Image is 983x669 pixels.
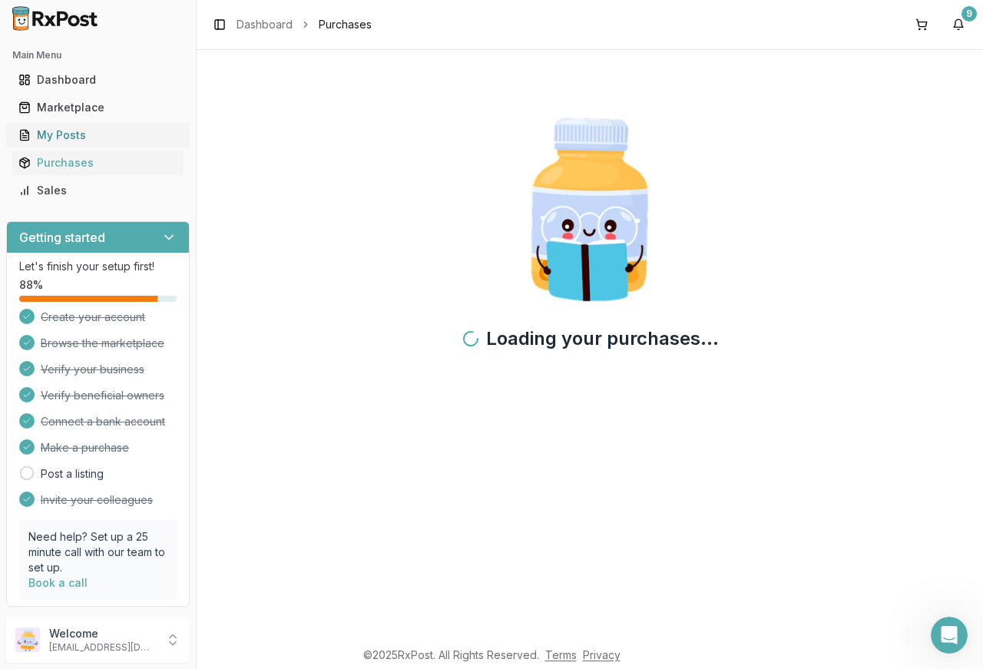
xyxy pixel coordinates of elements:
div: 9 [961,6,977,22]
div: My Posts [18,128,177,143]
h2: Loading your purchases... [462,326,719,351]
img: Smart Pill Bottle [491,111,688,308]
span: Verify your business [41,362,144,377]
a: Sales [12,177,184,204]
div: Dashboard [18,72,177,88]
a: Post a listing [41,466,104,482]
button: Dashboard [6,68,190,92]
img: User avatar [15,628,40,652]
span: Make a purchase [41,440,129,455]
nav: breadcrumb [237,17,372,32]
span: Verify beneficial owners [41,388,164,403]
a: Book a call [28,576,88,589]
span: Invite your colleagues [41,492,153,508]
button: My Posts [6,123,190,147]
a: Marketplace [12,94,184,121]
a: Purchases [12,149,184,177]
button: Support [6,607,190,634]
p: Welcome [49,626,156,641]
div: Sales [18,183,177,198]
a: Dashboard [12,66,184,94]
p: [EMAIL_ADDRESS][DOMAIN_NAME] [49,641,156,654]
h2: Main Menu [12,49,184,61]
span: 88 % [19,277,43,293]
p: Need help? Set up a 25 minute call with our team to set up. [28,529,167,575]
div: Marketplace [18,100,177,115]
a: Dashboard [237,17,293,32]
a: Privacy [583,648,621,661]
span: Browse the marketplace [41,336,164,351]
button: Sales [6,178,190,203]
button: Marketplace [6,95,190,120]
span: Purchases [319,17,372,32]
span: Connect a bank account [41,414,165,429]
button: 9 [946,12,971,37]
img: RxPost Logo [6,6,104,31]
button: Purchases [6,151,190,175]
h3: Getting started [19,228,105,247]
span: Create your account [41,310,145,325]
a: Terms [545,648,577,661]
iframe: Intercom live chat [931,617,968,654]
a: My Posts [12,121,184,149]
div: Purchases [18,155,177,171]
p: Let's finish your setup first! [19,259,177,274]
